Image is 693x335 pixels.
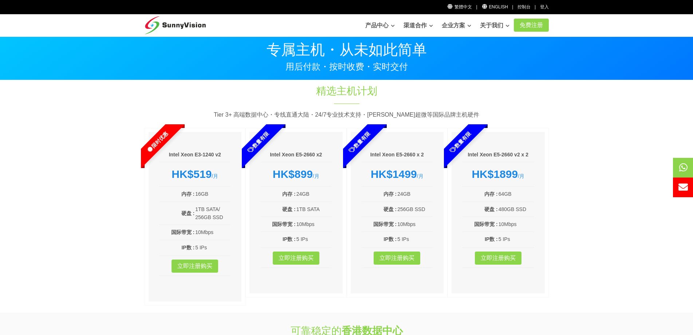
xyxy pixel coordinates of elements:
[181,191,195,197] b: 内存 :
[481,4,508,9] a: English
[397,220,433,229] td: 10Mbps
[195,243,231,252] td: 5 IPs
[371,168,417,180] strong: HK$1499
[328,112,390,173] span: 数量有限
[362,168,433,181] div: /月
[480,18,509,33] a: 关于我们
[126,112,188,173] span: 限时优惠
[498,235,534,244] td: 5 IPs
[273,252,319,265] a: 立即注册购买
[498,220,534,229] td: 10Mbps
[283,236,296,242] b: IP数 :
[383,206,397,212] b: 硬盘 :
[540,4,549,9] a: 登入
[374,252,420,265] a: 立即注册购买
[514,19,549,32] a: 免费注册
[181,245,194,250] b: IP数 :
[160,168,231,181] div: /月
[373,221,397,227] b: 国际带宽 :
[535,4,536,11] li: |
[447,4,472,9] a: 繁體中文
[296,205,332,214] td: 1TB SATA
[273,168,313,180] strong: HK$899
[475,252,521,265] a: 立即注册购买
[462,168,534,181] div: /月
[397,235,433,244] td: 5 IPs
[195,228,231,237] td: 10Mbps
[462,151,534,159] h6: Intel Xeon E5-2660 v2 x 2
[484,206,498,212] b: 硬盘 :
[403,18,433,33] a: 渠道合作
[498,205,534,214] td: 480GB SSD
[282,191,296,197] b: 内存 :
[160,151,231,159] h6: Intel Xeon E3-1240 v2
[362,151,433,159] h6: Intel Xeon E5-2660 x 2
[296,235,332,244] td: 5 IPs
[228,112,289,173] span: 数量有限
[296,190,332,198] td: 24GB
[145,110,549,120] p: Tier 3+ 高端数据中心・专线直通大陆・24/7专业技术支持・[PERSON_NAME]超微等国际品牌主机硬件
[485,236,498,242] b: IP数 :
[260,151,332,159] h6: Intel Xeon E5-2660 x2
[484,191,498,197] b: 内存 :
[296,220,332,229] td: 10Mbps
[172,260,218,273] a: 立即注册购买
[365,18,395,33] a: 产品中心
[260,168,332,181] div: /月
[472,168,518,180] strong: HK$1899
[195,190,231,198] td: 16GB
[442,18,471,33] a: 企业方案
[517,4,531,9] a: 控制台
[476,4,477,11] li: |
[282,206,296,212] b: 硬盘 :
[383,236,397,242] b: IP数 :
[498,190,534,198] td: 64GB
[181,210,195,216] b: 硬盘 :
[272,221,296,227] b: 国际带宽 :
[383,191,397,197] b: 内存 :
[430,112,491,173] span: 数量有限
[397,190,433,198] td: 24GB
[225,84,468,98] h1: 精选主机计划
[195,205,231,222] td: 1TB SATA/ 256GB SSD
[145,62,549,71] p: 用后付款・按时收费・实时交付
[397,205,433,214] td: 256GB SSD
[512,4,513,11] li: |
[171,229,195,235] b: 国际带宽 :
[145,42,549,57] p: 专属主机・从未如此简单
[172,168,212,180] strong: HK$519
[474,221,498,227] b: 国际带宽 :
